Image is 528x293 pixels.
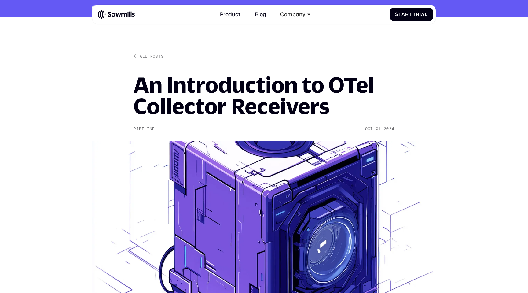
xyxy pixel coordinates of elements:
[276,7,314,22] div: Company
[140,54,163,59] div: All posts
[425,12,428,17] span: l
[251,7,270,22] a: Blog
[134,74,394,117] h1: An Introduction to OTel Collector Receivers
[421,12,425,17] span: a
[413,12,416,17] span: T
[395,12,398,17] span: S
[398,12,402,17] span: t
[365,127,373,132] div: Oct
[420,12,421,17] span: i
[134,54,163,59] a: All posts
[405,12,409,17] span: r
[409,12,412,17] span: t
[384,127,394,132] div: 2024
[216,7,244,22] a: Product
[390,8,433,21] a: StartTrial
[280,11,305,18] div: Company
[376,127,381,132] div: 01
[402,12,405,17] span: a
[416,12,420,17] span: r
[134,127,155,132] div: Pipeline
